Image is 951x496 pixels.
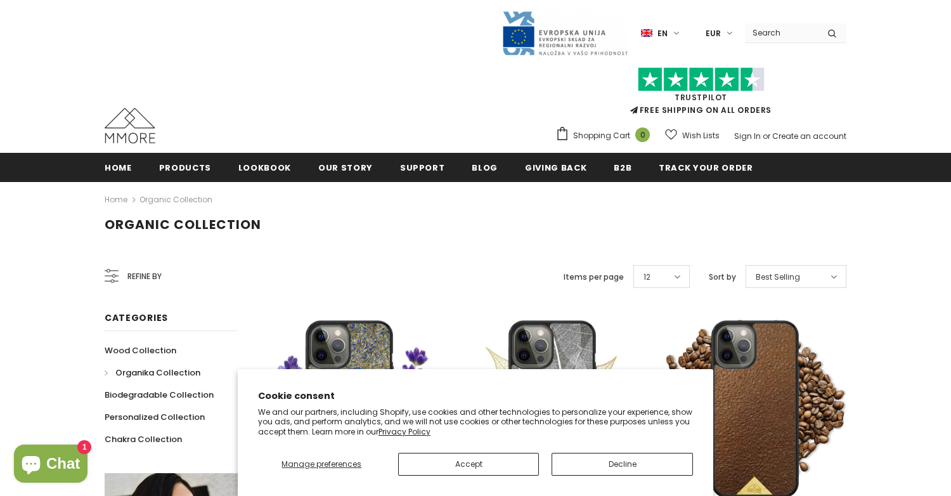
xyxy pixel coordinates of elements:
[555,73,846,115] span: FREE SHIPPING ON ALL ORDERS
[105,216,261,233] span: Organic Collection
[258,389,693,403] h2: Cookie consent
[614,162,631,174] span: B2B
[238,162,291,174] span: Lookbook
[644,271,650,284] span: 12
[573,129,630,142] span: Shopping Cart
[659,153,753,181] a: Track your order
[105,339,176,362] a: Wood Collection
[115,367,200,379] span: Organika Collection
[525,153,586,181] a: Giving back
[318,153,373,181] a: Our Story
[501,10,628,56] img: Javni Razpis
[564,271,624,284] label: Items per page
[635,127,650,142] span: 0
[641,28,652,39] img: i-lang-1.png
[638,67,765,92] img: Trust Pilot Stars
[159,162,211,174] span: Products
[555,126,656,145] a: Shopping Cart 0
[10,445,91,486] inbox-online-store-chat: Shopify online store chat
[139,194,212,205] a: Organic Collection
[105,192,127,207] a: Home
[472,162,498,174] span: Blog
[665,124,720,147] a: Wish Lists
[659,162,753,174] span: Track your order
[552,453,693,476] button: Decline
[525,162,586,174] span: Giving back
[756,271,800,284] span: Best Selling
[675,92,727,103] a: Trustpilot
[105,433,182,445] span: Chakra Collection
[772,131,846,141] a: Create an account
[127,270,162,284] span: Refine by
[105,411,205,423] span: Personalized Collection
[105,344,176,356] span: Wood Collection
[745,23,818,42] input: Search Site
[398,453,540,476] button: Accept
[682,129,720,142] span: Wish Lists
[105,153,132,181] a: Home
[238,153,291,181] a: Lookbook
[378,426,430,437] a: Privacy Policy
[472,153,498,181] a: Blog
[105,362,200,384] a: Organika Collection
[763,131,770,141] span: or
[709,271,736,284] label: Sort by
[657,27,668,40] span: en
[400,162,445,174] span: support
[105,108,155,143] img: MMORE Cases
[706,27,721,40] span: EUR
[105,311,168,324] span: Categories
[258,453,385,476] button: Manage preferences
[105,389,214,401] span: Biodegradable Collection
[734,131,761,141] a: Sign In
[105,384,214,406] a: Biodegradable Collection
[614,153,631,181] a: B2B
[105,162,132,174] span: Home
[400,153,445,181] a: support
[159,153,211,181] a: Products
[258,407,693,437] p: We and our partners, including Shopify, use cookies and other technologies to personalize your ex...
[318,162,373,174] span: Our Story
[281,459,361,469] span: Manage preferences
[105,428,182,450] a: Chakra Collection
[105,406,205,428] a: Personalized Collection
[501,27,628,38] a: Javni Razpis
